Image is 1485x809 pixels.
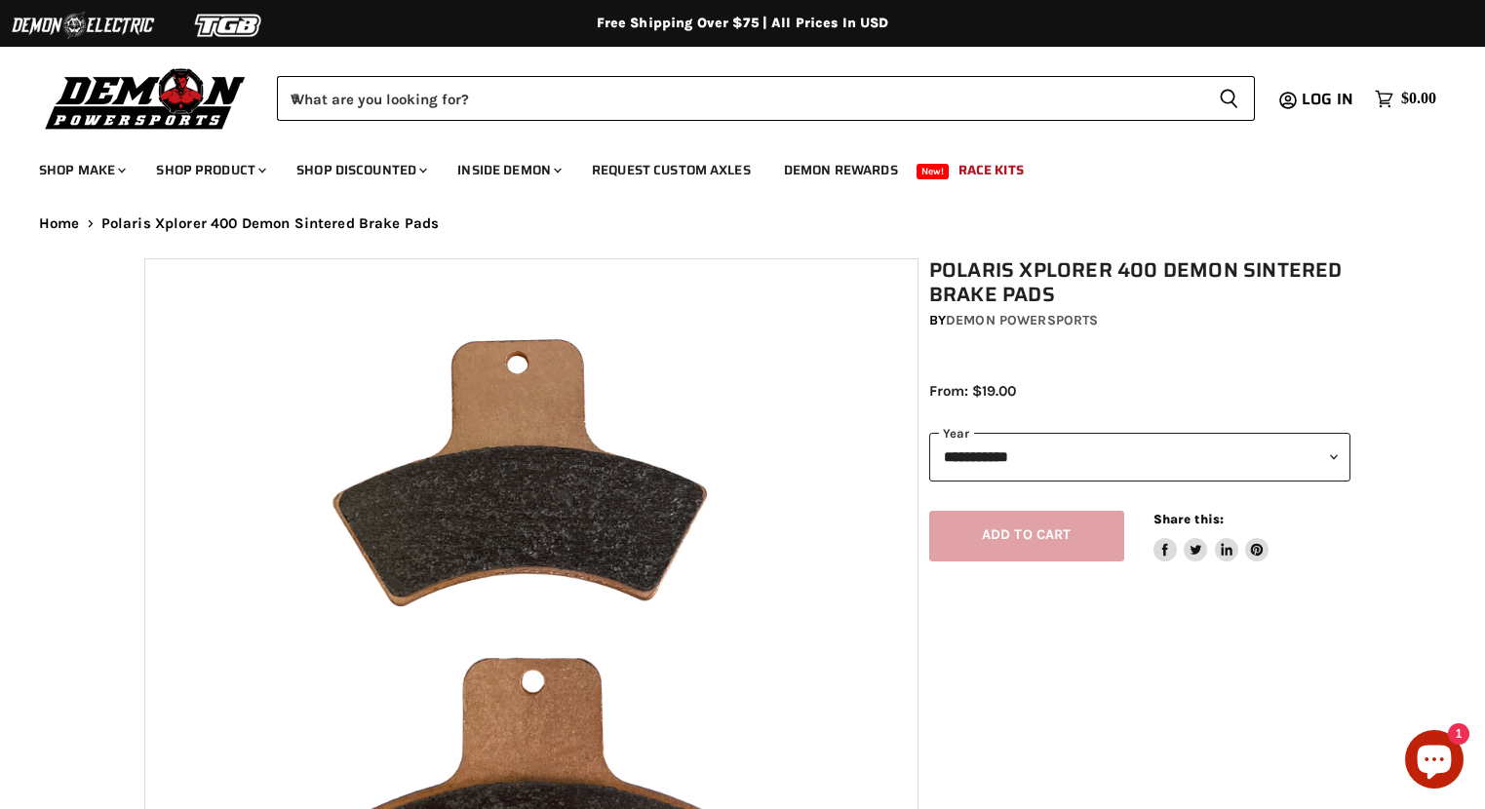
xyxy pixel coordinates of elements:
img: TGB Logo 2 [156,7,302,44]
span: From: $19.00 [929,382,1016,400]
a: Shop Discounted [282,150,439,190]
span: Share this: [1153,512,1224,526]
ul: Main menu [24,142,1431,190]
img: Demon Electric Logo 2 [10,7,156,44]
a: Demon Rewards [769,150,913,190]
a: $0.00 [1365,85,1446,113]
a: Home [39,215,80,232]
span: Polaris Xplorer 400 Demon Sintered Brake Pads [101,215,440,232]
span: Log in [1302,87,1353,111]
div: by [929,310,1351,331]
a: Shop Product [141,150,278,190]
span: $0.00 [1401,90,1436,108]
select: year [929,433,1351,481]
h1: Polaris Xplorer 400 Demon Sintered Brake Pads [929,258,1351,307]
button: Search [1203,76,1255,121]
aside: Share this: [1153,511,1270,562]
a: Inside Demon [443,150,573,190]
form: Product [277,76,1255,121]
input: When autocomplete results are available use up and down arrows to review and enter to select [277,76,1203,121]
a: Shop Make [24,150,137,190]
a: Demon Powersports [946,312,1098,328]
span: New! [917,164,950,179]
a: Request Custom Axles [577,150,765,190]
img: Demon Powersports [39,63,253,133]
a: Race Kits [944,150,1038,190]
a: Log in [1293,91,1365,108]
inbox-online-store-chat: Shopify online store chat [1399,730,1469,793]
